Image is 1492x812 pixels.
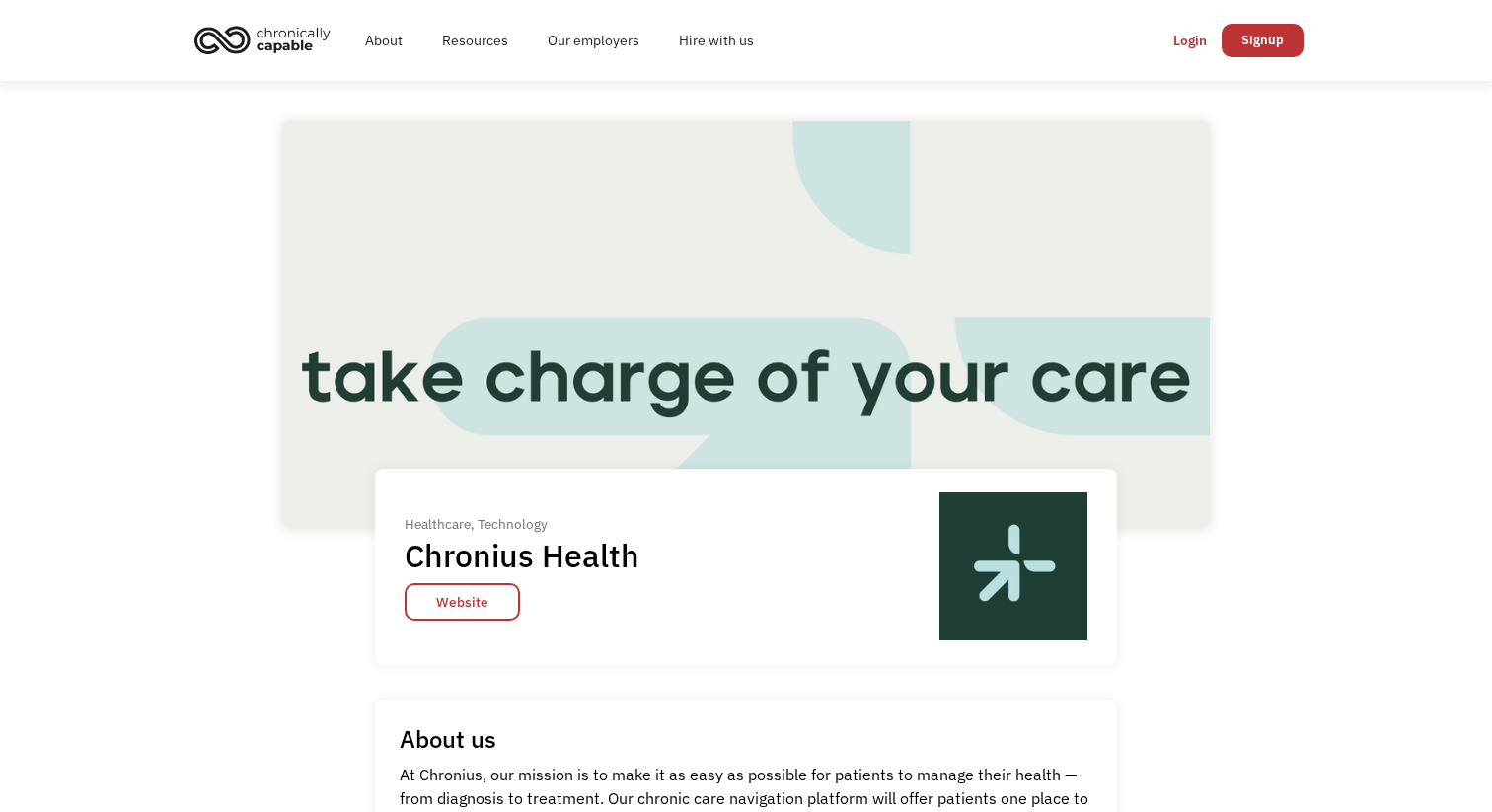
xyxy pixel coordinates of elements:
[405,536,639,575] h1: Chronius Health
[188,18,336,61] img: Chronically Capable logo
[1222,24,1304,57] a: Signup
[1158,24,1222,57] a: Login
[422,9,528,72] a: Resources
[528,9,659,72] a: Our employers
[188,18,345,61] a: home
[405,512,654,536] div: Healthcare, Technology
[659,9,774,72] a: Hire with us
[400,724,496,754] h1: About us
[405,583,520,621] a: Website
[345,9,422,72] a: About
[1173,29,1207,52] div: Login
